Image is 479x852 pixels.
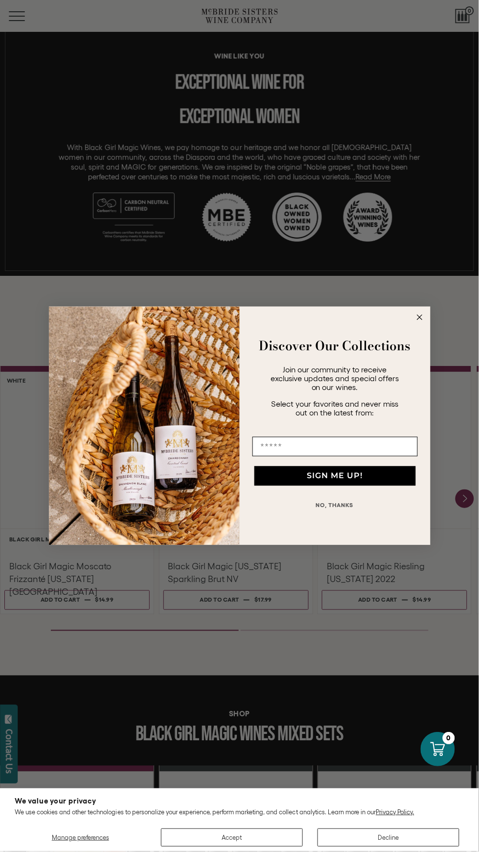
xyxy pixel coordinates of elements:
[414,312,426,323] button: Close dialog
[271,365,399,392] span: Join our community to receive exclusive updates and special offers on our wines.
[254,466,416,486] button: SIGN ME UP!
[318,829,459,847] button: Decline
[271,400,399,417] span: Select your favorites and never miss out on the latest from:
[15,829,146,847] button: Manage preferences
[161,829,303,847] button: Accept
[252,437,418,457] input: Email
[443,732,455,745] div: 0
[259,337,411,356] strong: Discover Our Collections
[49,307,240,546] img: 42653730-7e35-4af7-a99d-12bf478283cf.jpeg
[52,834,109,842] span: Manage preferences
[376,809,414,816] a: Privacy Policy.
[252,496,418,515] button: NO, THANKS
[15,798,464,805] h2: We value your privacy
[15,809,464,817] p: We use cookies and other technologies to personalize your experience, perform marketing, and coll...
